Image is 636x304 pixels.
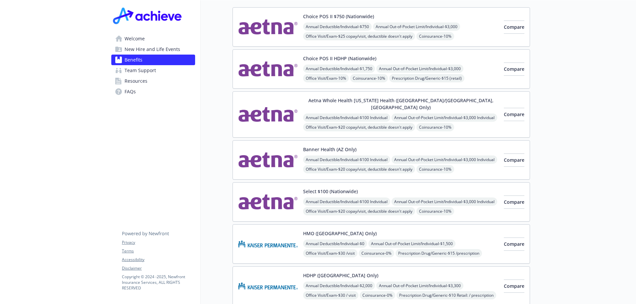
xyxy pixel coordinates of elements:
[504,157,524,163] span: Compare
[396,249,482,257] span: Prescription Drug/Generic - $15 /prescription
[303,55,376,62] button: Choice POS II HDHP (Nationwide)
[303,113,390,122] span: Annual Deductible/Individual - $100 Individual
[392,113,497,122] span: Annual Out-of-Pocket Limit/Individual - $3,000 Individual
[238,13,298,41] img: Aetna Inc carrier logo
[111,33,195,44] a: Welcome
[303,197,390,206] span: Annual Deductible/Individual - $100 Individual
[238,146,298,174] img: Aetna Inc carrier logo
[303,188,358,195] button: Select $100 (Nationwide)
[504,195,524,209] button: Compare
[392,155,497,164] span: Annual Out-of-Pocket Limit/Individual - $3,000 Individual
[416,32,454,40] span: Coinsurance - 10%
[303,207,415,215] span: Office Visit/Exam - $20 copay/visit, deductible doesn't apply
[125,44,180,55] span: New Hire and Life Events
[416,123,454,131] span: Coinsurance - 10%
[303,249,357,257] span: Office Visit/Exam - $30 /visit
[504,280,524,293] button: Compare
[122,274,195,291] p: Copyright © 2024 - 2025 , Newfront Insurance Services, ALL RIGHTS RESERVED
[303,282,375,290] span: Annual Deductible/Individual - $2,000
[303,74,349,82] span: Office Visit/Exam - 10%
[397,291,496,299] span: Prescription Drug/Generic - $10 Retail: / prescription
[504,199,524,205] span: Compare
[111,86,195,97] a: FAQs
[303,65,375,73] span: Annual Deductible/Individual - $1,750
[238,97,298,132] img: Aetna Inc carrier logo
[376,65,463,73] span: Annual Out-of-Pocket Limit/Individual - $3,000
[504,21,524,34] button: Compare
[303,165,415,173] span: Office Visit/Exam - $20 copay/visit, deductible doesn't apply
[350,74,388,82] span: Coinsurance - 10%
[303,32,415,40] span: Office Visit/Exam - $25 copay/visit, deductible doesn't apply
[303,123,415,131] span: Office Visit/Exam - $20 copay/visit, deductible doesn't apply
[504,283,524,289] span: Compare
[238,272,298,300] img: Kaiser Permanente Insurance Company carrier logo
[504,111,524,117] span: Compare
[238,230,298,258] img: Kaiser Permanente Insurance Company carrier logo
[504,108,524,121] button: Compare
[111,65,195,76] a: Team Support
[303,155,390,164] span: Annual Deductible/Individual - $100 Individual
[504,238,524,251] button: Compare
[125,76,147,86] span: Resources
[504,153,524,167] button: Compare
[360,291,395,299] span: Coinsurance - 0%
[238,55,298,83] img: Aetna Inc carrier logo
[125,86,136,97] span: FAQs
[373,22,460,31] span: Annual Out-of-Pocket Limit/Individual - $3,000
[359,249,394,257] span: Coinsurance - 0%
[125,33,145,44] span: Welcome
[122,257,195,263] a: Accessibility
[111,76,195,86] a: Resources
[303,13,374,20] button: Choice POS II $750 (Nationwide)
[125,65,156,76] span: Team Support
[125,55,142,65] span: Benefits
[122,265,195,271] a: Disclaimer
[504,63,524,76] button: Compare
[303,239,367,248] span: Annual Deductible/Individual - $0
[504,241,524,247] span: Compare
[303,230,377,237] button: HMO ([GEOGRAPHIC_DATA] Only)
[416,207,454,215] span: Coinsurance - 10%
[122,239,195,245] a: Privacy
[303,146,356,153] button: Banner Health (AZ Only)
[376,282,463,290] span: Annual Out-of-Pocket Limit/Individual - $3,300
[416,165,454,173] span: Coinsurance - 10%
[303,97,499,111] button: Aetna Whole Health [US_STATE] Health ([GEOGRAPHIC_DATA]/[GEOGRAPHIC_DATA], [GEOGRAPHIC_DATA] Only)
[504,24,524,30] span: Compare
[389,74,464,82] span: Prescription Drug/Generic - $15 (retail)
[238,188,298,216] img: Aetna Inc carrier logo
[368,239,455,248] span: Annual Out-of-Pocket Limit/Individual - $1,500
[392,197,497,206] span: Annual Out-of-Pocket Limit/Individual - $3,000 Individual
[111,55,195,65] a: Benefits
[303,272,378,279] button: HDHP ([GEOGRAPHIC_DATA] Only)
[303,291,358,299] span: Office Visit/Exam - $30 / visit
[111,44,195,55] a: New Hire and Life Events
[122,248,195,254] a: Terms
[303,22,372,31] span: Annual Deductible/Individual - $750
[504,66,524,72] span: Compare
